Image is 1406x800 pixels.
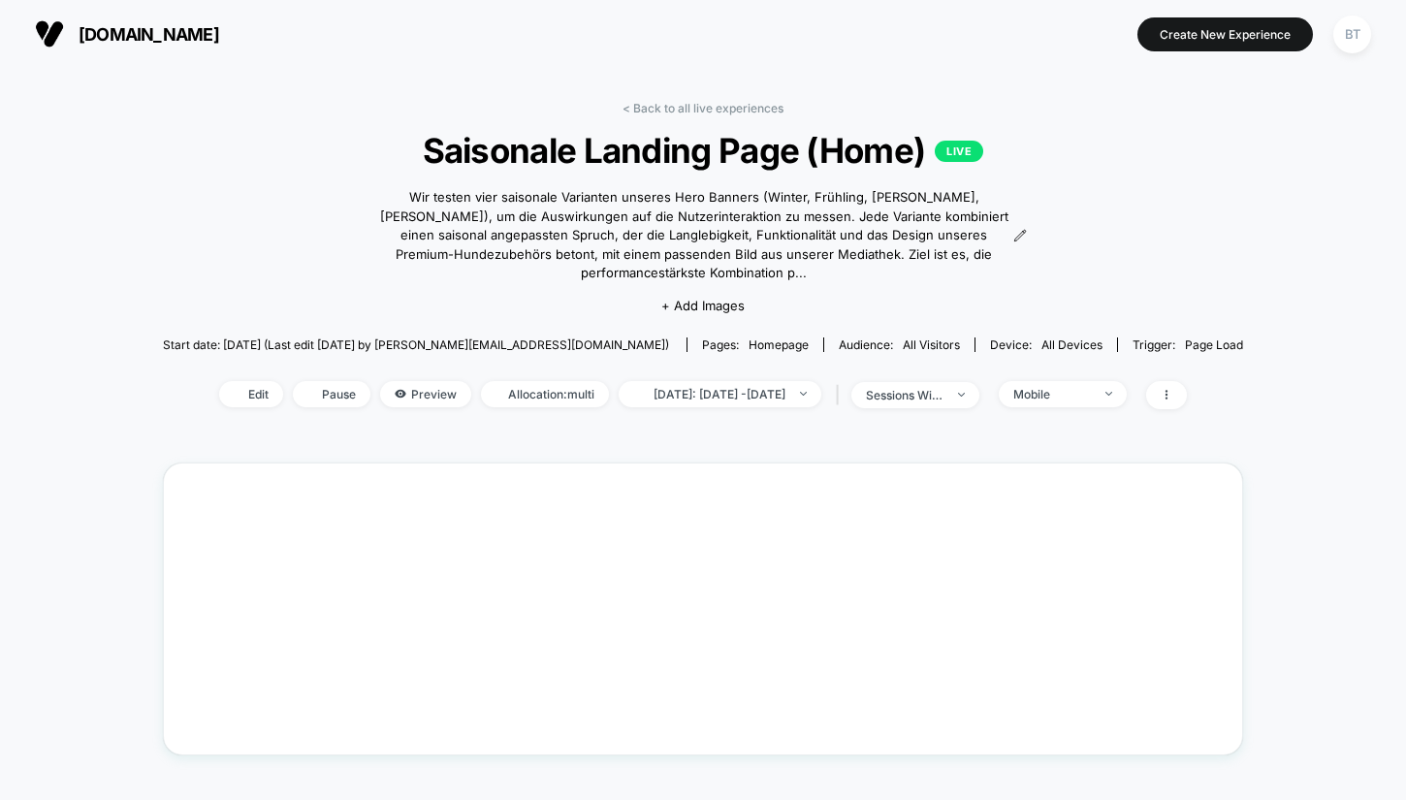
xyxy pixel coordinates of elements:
span: Edit [219,381,283,407]
button: [DOMAIN_NAME] [29,18,225,49]
div: sessions with impression [866,388,943,402]
div: BT [1333,16,1371,53]
span: + Add Images [661,298,745,313]
span: [DOMAIN_NAME] [79,24,219,45]
span: All Visitors [903,337,960,352]
button: Create New Experience [1137,17,1313,51]
span: | [831,381,851,409]
span: Page Load [1185,337,1243,352]
div: Audience: [839,337,960,352]
div: Pages: [702,337,809,352]
span: Wir testen vier saisonale Varianten unseres Hero Banners (Winter, Frühling, [PERSON_NAME], [PERSO... [379,188,1008,283]
span: Pause [293,381,370,407]
span: Saisonale Landing Page (Home) [217,130,1189,171]
span: all devices [1041,337,1102,352]
img: end [958,393,965,397]
img: end [1105,392,1112,396]
span: Preview [380,381,471,407]
div: Trigger: [1133,337,1243,352]
span: Device: [975,337,1117,352]
img: end [800,392,807,396]
a: < Back to all live experiences [623,101,783,115]
button: BT [1327,15,1377,54]
div: Mobile [1013,387,1091,401]
span: Start date: [DATE] (Last edit [DATE] by [PERSON_NAME][EMAIL_ADDRESS][DOMAIN_NAME]) [163,337,669,352]
span: [DATE]: [DATE] - [DATE] [619,381,821,407]
p: LIVE [935,141,983,162]
span: homepage [749,337,809,352]
img: Visually logo [35,19,64,48]
span: Allocation: multi [481,381,609,407]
